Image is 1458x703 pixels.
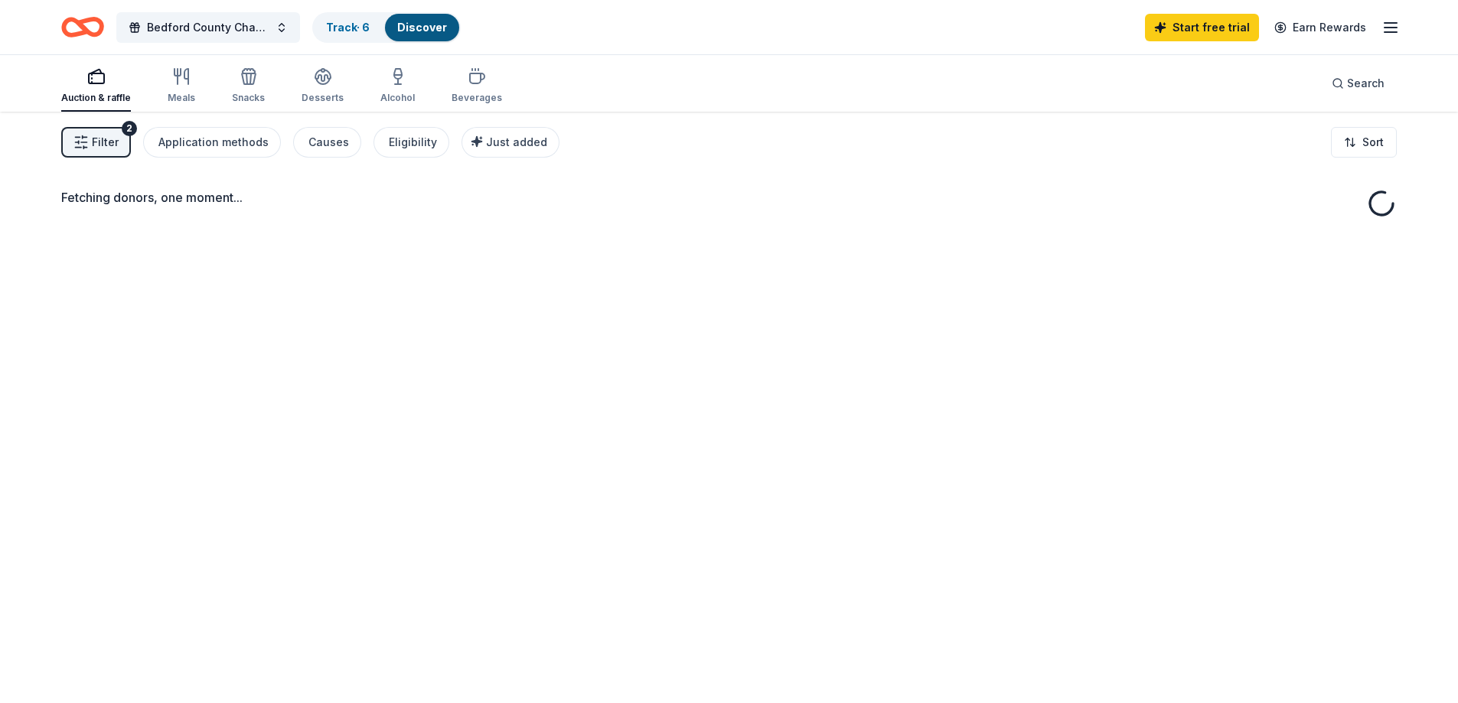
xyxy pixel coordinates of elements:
div: Causes [308,133,349,151]
button: Meals [168,61,195,112]
span: Filter [92,133,119,151]
div: Desserts [302,92,344,104]
div: Auction & raffle [61,92,131,104]
button: Snacks [232,61,265,112]
div: Snacks [232,92,265,104]
a: Start free trial [1145,14,1259,41]
button: Just added [462,127,559,158]
button: Bedford County Chamber Foundation Silent Auction [116,12,300,43]
button: Application methods [143,127,281,158]
button: Search [1319,68,1397,99]
div: Beverages [452,92,502,104]
button: Auction & raffle [61,61,131,112]
span: Just added [486,135,547,148]
button: Eligibility [373,127,449,158]
div: Alcohol [380,92,415,104]
a: Earn Rewards [1265,14,1375,41]
a: Discover [397,21,447,34]
button: Filter2 [61,127,131,158]
div: 2 [122,121,137,136]
button: Beverages [452,61,502,112]
a: Home [61,9,104,45]
div: Application methods [158,133,269,151]
span: Search [1347,74,1385,93]
button: Track· 6Discover [312,12,461,43]
button: Alcohol [380,61,415,112]
div: Meals [168,92,195,104]
div: Eligibility [389,133,437,151]
button: Desserts [302,61,344,112]
span: Bedford County Chamber Foundation Silent Auction [147,18,269,37]
span: Sort [1362,133,1384,151]
div: Fetching donors, one moment... [61,188,1397,207]
button: Causes [293,127,361,158]
a: Track· 6 [326,21,370,34]
button: Sort [1331,127,1397,158]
